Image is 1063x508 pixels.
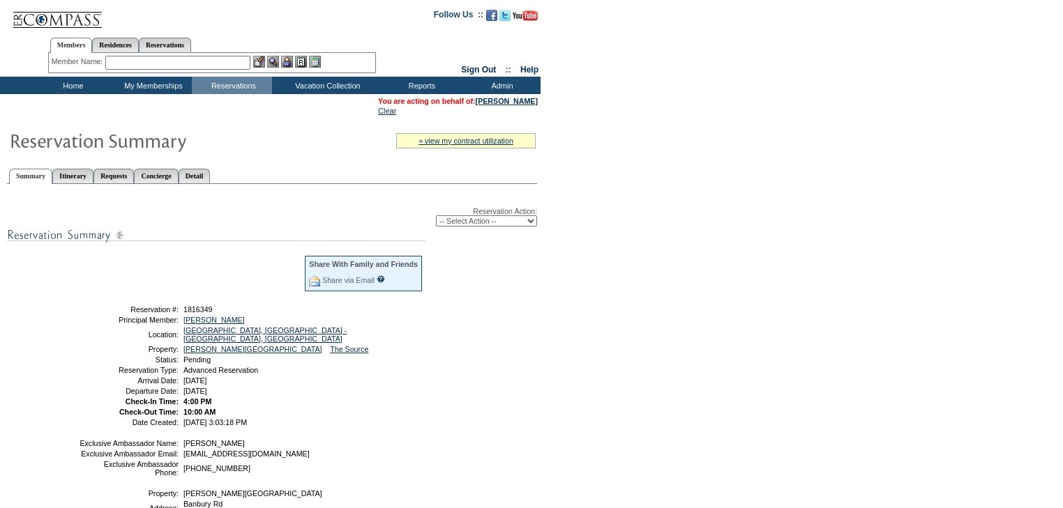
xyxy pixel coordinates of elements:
div: Share With Family and Friends [309,260,418,268]
td: Arrival Date: [79,376,179,385]
span: 4:00 PM [183,397,211,406]
a: Share via Email [322,276,375,284]
a: Clear [378,107,396,115]
td: My Memberships [112,77,192,94]
img: b_edit.gif [253,56,265,68]
img: Become our fan on Facebook [486,10,497,21]
a: Subscribe to our YouTube Channel [513,14,538,22]
a: Members [50,38,93,53]
a: Summary [9,169,52,184]
a: [PERSON_NAME][GEOGRAPHIC_DATA] [183,345,322,353]
span: [PERSON_NAME][GEOGRAPHIC_DATA] [183,489,322,498]
a: Requests [93,169,134,183]
img: Reservations [295,56,307,68]
span: [EMAIL_ADDRESS][DOMAIN_NAME] [183,449,310,458]
a: Sign Out [461,65,496,75]
input: What is this? [377,275,385,283]
td: Admin [460,77,541,94]
img: Follow us on Twitter [499,10,511,21]
span: 1816349 [183,305,213,314]
span: [DATE] [183,376,207,385]
td: Home [31,77,112,94]
td: Principal Member: [79,316,179,324]
a: Itinerary [52,169,93,183]
td: Reports [380,77,460,94]
strong: Check-Out Time: [119,408,179,416]
img: b_calculator.gif [309,56,321,68]
strong: Check-In Time: [126,397,179,406]
div: Member Name: [52,56,105,68]
span: 10:00 AM [183,408,216,416]
td: Date Created: [79,418,179,426]
img: Impersonate [281,56,293,68]
a: Reservations [139,38,191,52]
td: Reservations [192,77,272,94]
td: Reservation Type: [79,366,179,374]
a: Become our fan on Facebook [486,14,497,22]
td: Location: [79,326,179,343]
a: Detail [179,169,211,183]
img: Reservaton Summary [9,126,288,154]
a: [PERSON_NAME] [476,97,538,105]
span: [PERSON_NAME] [183,439,245,447]
td: Exclusive Ambassador Email: [79,449,179,458]
td: Exclusive Ambassador Name: [79,439,179,447]
span: [DATE] 3:03:18 PM [183,418,247,426]
img: Subscribe to our YouTube Channel [513,10,538,21]
td: Reservation #: [79,305,179,314]
a: Concierge [134,169,178,183]
a: [GEOGRAPHIC_DATA], [GEOGRAPHIC_DATA] - [GEOGRAPHIC_DATA], [GEOGRAPHIC_DATA] [183,326,347,343]
td: Status: [79,355,179,364]
a: Residences [92,38,139,52]
td: Vacation Collection [272,77,380,94]
td: Exclusive Ambassador Phone: [79,460,179,477]
td: Property: [79,345,179,353]
img: subTtlResSummary.gif [7,226,425,244]
span: Pending [183,355,211,364]
a: The Source [330,345,368,353]
td: Property: [79,489,179,498]
a: [PERSON_NAME] [183,316,245,324]
span: [DATE] [183,387,207,395]
span: Advanced Reservation [183,366,258,374]
a: » view my contract utilization [419,137,513,145]
span: [PHONE_NUMBER] [183,464,250,472]
td: Follow Us :: [434,8,483,25]
span: You are acting on behalf of: [378,97,538,105]
a: Follow us on Twitter [499,14,511,22]
img: View [267,56,279,68]
div: Reservation Action: [7,207,537,226]
td: Departure Date: [79,387,179,395]
a: Help [520,65,538,75]
span: :: [506,65,511,75]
